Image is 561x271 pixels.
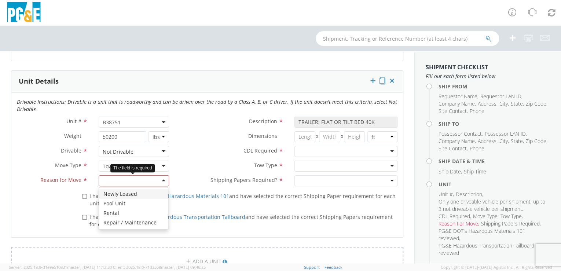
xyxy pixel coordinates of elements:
span: PG&E DOT's Hazardous Materials 101 reviewed [439,227,525,242]
div: Not Drivable [103,148,133,155]
li: , [439,100,476,107]
li: , [439,227,548,242]
span: Unit # [439,191,453,198]
span: Address [478,100,496,107]
span: Weight [64,132,81,139]
strong: Shipment Checklist [426,63,488,71]
span: CDL Required [243,147,277,154]
span: Company Name [439,138,475,144]
span: Ship Date [439,168,461,175]
span: I have reviewed the and have selected the correct Shipping Paper requirement for each unit to be ... [89,193,396,207]
span: Phone [470,145,484,152]
li: , [481,220,541,227]
span: Requestor LAN ID [480,93,521,100]
input: Shipment, Tracking or Reference Number (at least 4 chars) [316,31,499,46]
li: , [439,198,548,213]
h4: Unit [439,182,550,187]
a: Support [304,264,320,270]
span: Fill out each form listed below [426,73,550,80]
li: , [439,130,483,138]
a: Feedback [324,264,342,270]
img: pge-logo-06675f144f4cfa6a6814.png [5,2,42,24]
li: , [439,168,462,175]
span: master, [DATE] 11:12:30 [67,264,112,270]
input: Width [319,131,340,142]
li: , [439,107,468,115]
span: Dimensions [248,132,277,139]
span: Zip Code [526,100,546,107]
li: , [526,100,547,107]
li: , [511,138,524,145]
div: Towing [103,163,120,170]
span: Copyright © [DATE]-[DATE] Agistix Inc., All Rights Reserved [441,264,552,270]
span: I have reviewed the and have selected the correct Shipping Papers requirement for each unit to be... [89,213,393,228]
span: Reason for Move [40,176,81,183]
span: CDL Required [439,213,470,220]
li: , [439,220,479,227]
span: Client: 2025.18.0-71d3358 [113,264,206,270]
li: , [485,130,527,138]
h4: Ship From [439,84,550,89]
span: City [499,138,508,144]
span: master, [DATE] 09:46:25 [161,264,206,270]
li: , [439,191,454,198]
span: Company Name [439,100,475,107]
li: , [499,100,509,107]
span: X [315,131,319,142]
span: Possessor Contact [439,130,482,137]
span: Site Contact [439,145,467,152]
span: Shipping Papers Required [481,220,540,227]
a: PG&E's Hazardous Transportation Tailboard [137,213,245,220]
span: PG&E Hazardous Transportation Tailboard reviewed [439,242,534,256]
span: Move Type [55,162,81,169]
i: Drivable Instructions: Drivable is a unit that is roadworthy and can be driven over the road by a... [17,98,397,113]
span: Description [456,191,482,198]
span: B38751 [99,117,169,128]
input: I have reviewed thePG&E DOT's Hazardous Materials 101and have selected the correct Shipping Paper... [82,194,87,199]
div: Newly Leased [99,189,168,199]
span: Server: 2025.18.0-d1e9a510831 [9,264,112,270]
span: Shipping Papers Required? [210,176,277,183]
span: X [340,131,344,142]
li: , [478,100,498,107]
span: Zip Code [526,138,546,144]
h3: Unit Details [19,78,59,85]
div: Rental [99,208,168,218]
span: Address [478,138,496,144]
li: , [439,93,478,100]
h4: Ship To [439,121,550,127]
span: Site Contact [439,107,467,114]
span: Requestor Name [439,93,477,100]
span: Description [249,118,277,125]
span: State [511,138,523,144]
li: , [478,138,498,145]
h4: Ship Date & Time [439,158,550,164]
input: Height [344,131,365,142]
div: The field is required [110,164,155,172]
li: , [439,213,471,220]
li: , [526,138,547,145]
span: Possessor LAN ID [485,130,526,137]
div: Pool Unit [99,199,168,208]
li: , [439,138,476,145]
span: Move Type [473,213,498,220]
input: Length [294,131,316,142]
li: , [499,138,509,145]
li: , [480,93,522,100]
span: B38751 [103,119,165,126]
input: I have reviewed thePG&E's Hazardous Transportation Tailboardand have selected the correct Shippin... [82,215,87,220]
li: , [500,213,523,220]
span: City [499,100,508,107]
li: , [473,213,499,220]
span: Drivable [61,147,81,154]
span: Tow Type [254,162,277,169]
li: , [511,100,524,107]
span: Only one driveable vehicle per shipment, up to 3 not driveable vehicle per shipment [439,198,545,212]
span: Phone [470,107,484,114]
li: , [439,145,468,152]
span: Ship Time [464,168,486,175]
li: , [456,191,483,198]
span: Tow Type [500,213,522,220]
a: PG&E DOT's Hazardous Materials 101 [137,193,229,199]
div: Repair / Maintenance [99,218,168,227]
